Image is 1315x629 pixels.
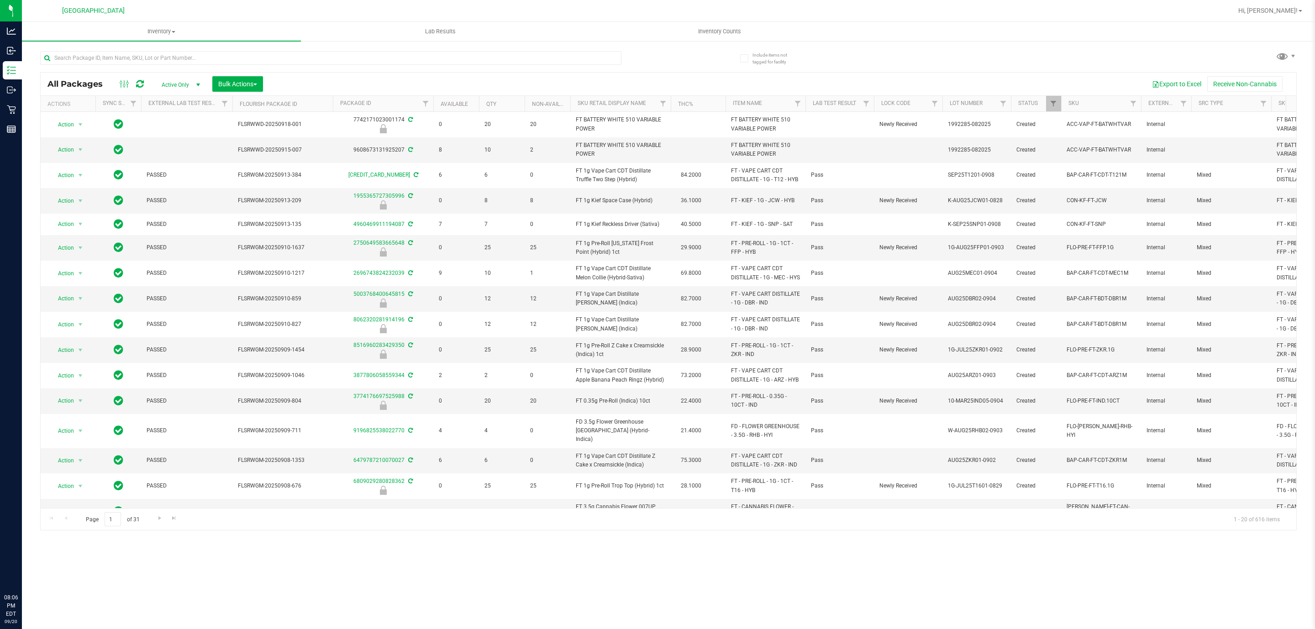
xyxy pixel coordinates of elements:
[50,292,74,305] span: Action
[75,454,86,467] span: select
[927,96,942,111] a: Filter
[238,269,327,278] span: FLSRWGM-20250910-1217
[1067,346,1136,354] span: FLO-PRE-FT-ZKR.1G
[530,294,565,303] span: 12
[1147,171,1186,179] span: Internal
[75,369,86,382] span: select
[240,101,297,107] a: Flourish Package ID
[50,194,74,207] span: Action
[1016,146,1056,154] span: Created
[331,124,435,133] div: Newly Received
[950,100,983,106] a: Lot Number
[731,315,800,333] span: FT - VAPE CART DISTILLATE - 1G - DBR - IND
[439,146,473,154] span: 8
[238,171,327,179] span: FLSRWGM-20250913-384
[686,27,753,36] span: Inventory Counts
[27,555,38,566] iframe: Resource center unread badge
[731,452,800,469] span: FT - VAPE CART CDT DISTILLATE - 1G - ZKR - IND
[114,292,123,305] span: In Sync
[47,101,92,107] div: Actions
[1197,269,1266,278] span: Mixed
[50,267,74,280] span: Action
[407,116,413,123] span: Sync from Compliance System
[353,240,405,246] a: 2750649583665648
[238,346,327,354] span: FLSRWGM-20250909-1454
[676,241,706,254] span: 29.9000
[1067,320,1136,329] span: BAP-CAR-FT-BDT-DBR1M
[7,66,16,75] inline-svg: Inventory
[7,125,16,134] inline-svg: Reports
[1016,196,1056,205] span: Created
[238,196,327,205] span: FLSRWGM-20250913-209
[530,269,565,278] span: 1
[1016,243,1056,252] span: Created
[439,196,473,205] span: 0
[576,290,665,307] span: FT 1g Vape Cart Distillate [PERSON_NAME] (Indica)
[1067,503,1136,520] span: [PERSON_NAME]-FT-CAN-7UP
[1199,100,1223,106] a: Src Type
[1067,146,1136,154] span: ACC-VAP-FT-BATWHTVAR
[331,350,435,359] div: Newly Received
[484,220,519,229] span: 7
[576,315,665,333] span: FT 1g Vape Cart Distillate [PERSON_NAME] (Indica)
[147,346,227,354] span: PASSED
[114,241,123,254] span: In Sync
[1067,120,1136,129] span: ACC-VAP-FT-BATWHTVAR
[1197,320,1266,329] span: Mixed
[353,342,405,348] a: 8516960283429350
[1067,294,1136,303] span: BAP-CAR-FT-BDT-DBR1M
[1238,7,1298,14] span: Hi, [PERSON_NAME]!
[218,80,257,88] span: Bulk Actions
[62,7,125,15] span: [GEOGRAPHIC_DATA]
[412,172,418,178] span: Sync from Compliance System
[75,241,86,254] span: select
[212,76,263,92] button: Bulk Actions
[1126,96,1141,111] a: Filter
[678,101,693,107] a: THC%
[353,291,405,297] a: 5003768400645815
[50,169,74,182] span: Action
[413,27,468,36] span: Lab Results
[75,505,86,518] span: select
[731,141,800,158] span: FT BATTERY WHITE 510 VARIABLE POWER
[576,167,665,184] span: FT 1g Vape Cart CDT Distillate Truffle Two Step (Hybrid)
[580,22,859,41] a: Inventory Counts
[75,218,86,231] span: select
[75,143,86,156] span: select
[676,318,706,331] span: 82.7000
[168,512,181,524] a: Go to the last page
[147,320,227,329] span: PASSED
[731,290,800,307] span: FT - VAPE CART DISTILLATE - 1G - DBR - IND
[439,171,473,179] span: 6
[731,477,800,494] span: FT - PRE-ROLL - 1G - 1CT - T16 - HYB
[147,196,227,205] span: PASSED
[1016,220,1056,229] span: Created
[75,425,86,437] span: select
[1016,294,1056,303] span: Created
[811,346,868,354] span: Pass
[50,218,74,231] span: Action
[331,200,435,210] div: Newly Received
[879,196,937,205] span: Newly Received
[114,143,123,156] span: In Sync
[1067,196,1136,205] span: CON-KF-FT-JCW
[1067,456,1136,465] span: BAP-CAR-FT-CDT-ZKR1M
[75,194,86,207] span: select
[238,120,327,129] span: FLSRWWD-20250918-001
[1067,371,1136,380] span: BAP-CAR-FT-CDT-ARZ1M
[733,100,762,106] a: Item Name
[50,480,74,493] span: Action
[147,294,227,303] span: PASSED
[948,269,1005,278] span: AUG25MEC01-0904
[148,100,220,106] a: External Lab Test Result
[811,171,868,179] span: Pass
[576,341,665,359] span: FT 1g Pre-Roll Z Cake x Creamsickle (Indica) 1ct
[407,291,413,297] span: Sync from Compliance System
[147,220,227,229] span: PASSED
[114,318,123,330] span: In Sync
[1147,220,1186,229] span: Internal
[676,369,706,382] span: 73.2000
[576,239,665,257] span: FT 1g Pre-Roll [US_STATE] Frost Point (Hybrid) 1ct
[530,171,565,179] span: 0
[1256,96,1271,111] a: Filter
